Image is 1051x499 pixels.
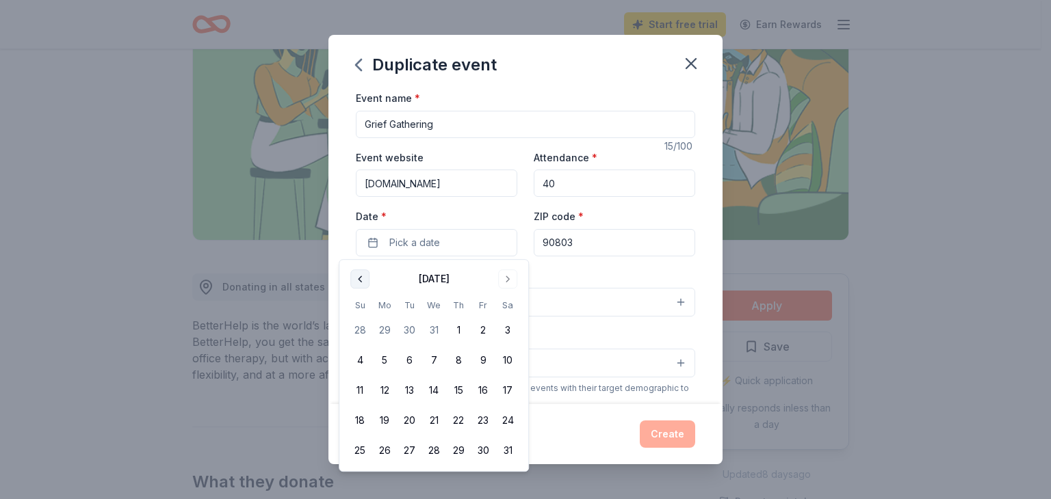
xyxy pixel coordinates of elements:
[397,298,421,312] th: Tuesday
[356,92,420,105] label: Event name
[446,378,471,403] button: 15
[495,298,520,312] th: Saturday
[495,378,520,403] button: 17
[495,438,520,463] button: 31
[471,408,495,433] button: 23
[348,438,372,463] button: 25
[397,408,421,433] button: 20
[471,298,495,312] th: Friday
[397,378,421,403] button: 13
[471,378,495,403] button: 16
[534,229,695,256] input: 12345 (U.S. only)
[372,378,397,403] button: 12
[372,408,397,433] button: 19
[495,318,520,342] button: 3
[446,298,471,312] th: Thursday
[389,234,440,251] span: Pick a date
[495,408,520,433] button: 24
[421,438,446,463] button: 28
[471,438,495,463] button: 30
[372,318,397,342] button: 29
[421,318,446,342] button: 31
[498,269,517,288] button: Go to next month
[356,111,695,138] input: Spring Fundraiser
[446,318,471,342] button: 1
[534,170,695,197] input: 20
[446,408,471,433] button: 22
[397,318,421,342] button: 30
[495,348,520,373] button: 10
[356,151,424,165] label: Event website
[534,210,584,224] label: ZIP code
[471,318,495,342] button: 2
[350,269,369,288] button: Go to previous month
[372,298,397,312] th: Monday
[397,438,421,463] button: 27
[534,151,597,165] label: Attendance
[356,170,517,197] input: https://www...
[348,348,372,373] button: 4
[356,54,497,76] div: Duplicate event
[421,348,446,373] button: 7
[348,378,372,403] button: 11
[356,229,517,256] button: Pick a date
[397,348,421,373] button: 6
[471,348,495,373] button: 9
[421,408,446,433] button: 21
[348,408,372,433] button: 18
[664,138,695,154] div: 15 /100
[419,271,450,287] div: [DATE]
[446,438,471,463] button: 29
[356,210,517,224] label: Date
[446,348,471,373] button: 8
[421,378,446,403] button: 14
[421,298,446,312] th: Wednesday
[372,438,397,463] button: 26
[348,298,372,312] th: Sunday
[372,348,397,373] button: 5
[348,318,372,342] button: 28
